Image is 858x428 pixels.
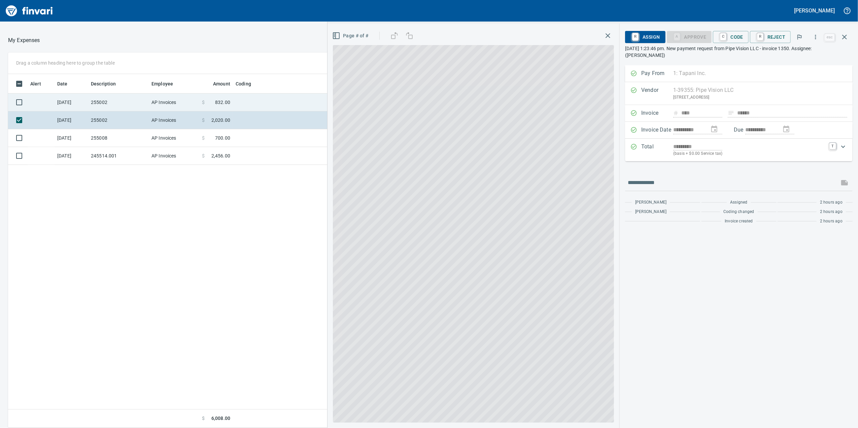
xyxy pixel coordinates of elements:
span: $ [202,152,205,159]
span: 2 hours ago [820,218,843,225]
span: Code [718,31,743,43]
td: 245514.001 [88,147,149,165]
span: 2 hours ago [820,209,843,215]
button: More [808,30,823,44]
span: Date [57,80,68,88]
td: AP Invoices [149,94,199,111]
button: [PERSON_NAME] [793,5,836,16]
img: Finvari [4,3,55,19]
span: Alert [30,80,50,88]
p: My Expenses [8,36,40,44]
p: Drag a column heading here to group the table [16,60,115,66]
span: 6,008.00 [211,415,230,422]
span: 832.00 [215,99,230,106]
span: [PERSON_NAME] [635,209,666,215]
span: 2 hours ago [820,199,843,206]
td: 255008 [88,129,149,147]
span: $ [202,135,205,141]
span: Reject [755,31,785,43]
span: Coding [236,80,251,88]
td: [DATE] [55,111,88,129]
nav: breadcrumb [8,36,40,44]
a: C [720,33,726,40]
td: [DATE] [55,129,88,147]
td: AP Invoices [149,111,199,129]
td: [DATE] [55,147,88,165]
td: AP Invoices [149,129,199,147]
span: $ [202,415,205,422]
td: AP Invoices [149,147,199,165]
span: Coding changed [723,209,754,215]
button: Flag [792,30,807,44]
td: 255002 [88,94,149,111]
p: (basis + $0.00 Service tax) [673,150,825,157]
span: Assigned [730,199,747,206]
span: Amount [204,80,230,88]
a: R [632,33,639,40]
span: Description [91,80,125,88]
span: $ [202,117,205,123]
span: [PERSON_NAME] [635,199,666,206]
button: RReject [750,31,791,43]
span: Close invoice [823,29,853,45]
div: Expand [625,139,853,161]
span: 2,020.00 [211,117,230,123]
td: 255002 [88,111,149,129]
span: Description [91,80,116,88]
button: RAssign [625,31,665,43]
a: T [829,143,836,149]
a: R [757,33,763,40]
h5: [PERSON_NAME] [794,7,835,14]
button: CCode [713,31,749,43]
span: 700.00 [215,135,230,141]
div: Coding Required [667,34,712,39]
span: Date [57,80,76,88]
span: Employee [151,80,182,88]
span: Employee [151,80,173,88]
span: Invoice created [725,218,753,225]
a: esc [825,34,835,41]
span: This records your message into the invoice and notifies anyone mentioned [836,175,853,191]
span: Alert [30,80,41,88]
td: [DATE] [55,94,88,111]
span: Assign [630,31,660,43]
p: [DATE] 1:23:46 pm. New payment request from Pipe Vision LLC - invoice 1350. Assignee: ([PERSON_NA... [625,45,853,59]
span: Amount [213,80,230,88]
p: Total [641,143,673,157]
span: 2,456.00 [211,152,230,159]
span: Coding [236,80,260,88]
span: $ [202,99,205,106]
